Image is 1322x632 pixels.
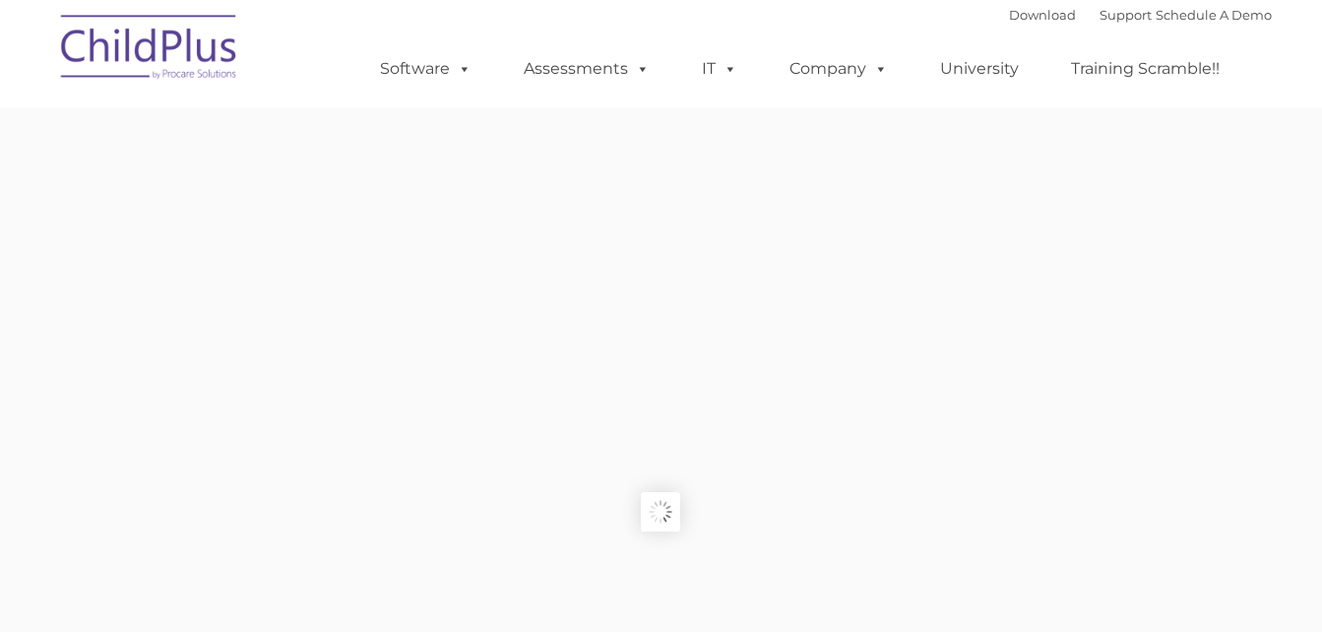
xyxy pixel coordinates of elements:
a: Company [770,49,908,89]
a: Schedule A Demo [1156,7,1272,23]
a: IT [682,49,757,89]
a: Support [1100,7,1152,23]
font: | [1009,7,1272,23]
a: University [920,49,1039,89]
img: ChildPlus by Procare Solutions [51,1,248,99]
a: Assessments [504,49,669,89]
a: Download [1009,7,1076,23]
a: Training Scramble!! [1051,49,1239,89]
a: Software [360,49,491,89]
